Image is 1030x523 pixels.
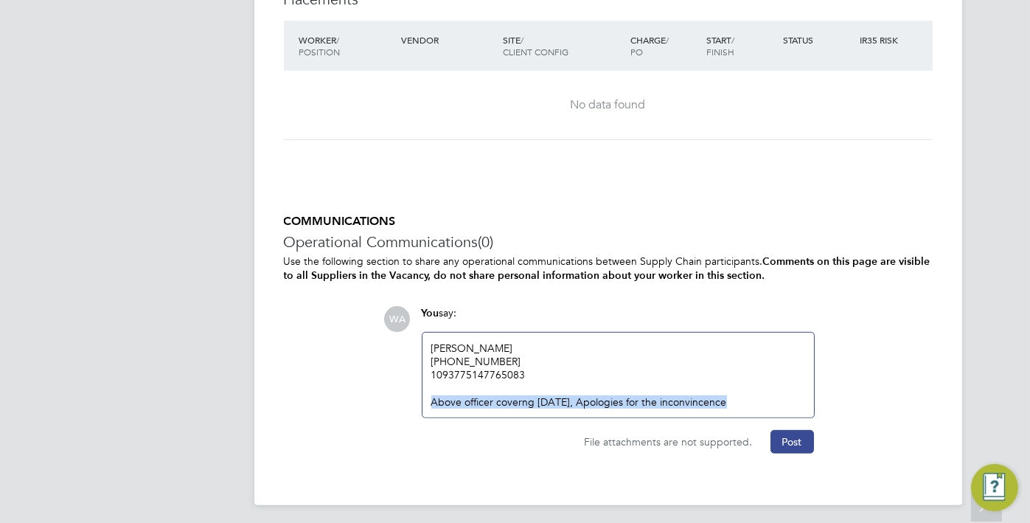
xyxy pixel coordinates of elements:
div: Worker [296,27,397,65]
p: Use the following section to share any operational communications between Supply Chain participants. [284,254,933,283]
span: / Finish [706,34,734,58]
div: No data found [299,97,918,113]
div: ‪‪‪‪‪‪‪[PHONE_NUMBER]‬‬‬‬‬‬‬ [431,355,805,368]
button: Post [770,430,814,454]
span: / Client Config [503,34,568,58]
div: Start [703,27,779,65]
span: / Position [299,34,341,58]
div: Charge [627,27,703,65]
h3: Operational Communications [284,232,933,252]
span: You [422,307,439,319]
span: (0) [479,232,494,252]
div: Site [499,27,627,65]
h5: COMMUNICATIONS [284,214,933,229]
span: / PO [630,34,669,58]
div: 1093775147765083 Above officer coverng [DATE], Apologies for the inconvincence [431,368,805,409]
div: say: [422,306,815,332]
div: IR35 Risk [856,27,907,53]
span: File attachments are not supported. [585,435,753,448]
span: WA [385,306,411,332]
button: Engage Resource Center [971,464,1018,511]
div: Vendor [397,27,499,53]
div: [PERSON_NAME] [431,342,805,355]
b: Comments on this page are visible to all Suppliers in the Vacancy, do not share personal informat... [284,255,930,282]
div: Status [779,27,856,53]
